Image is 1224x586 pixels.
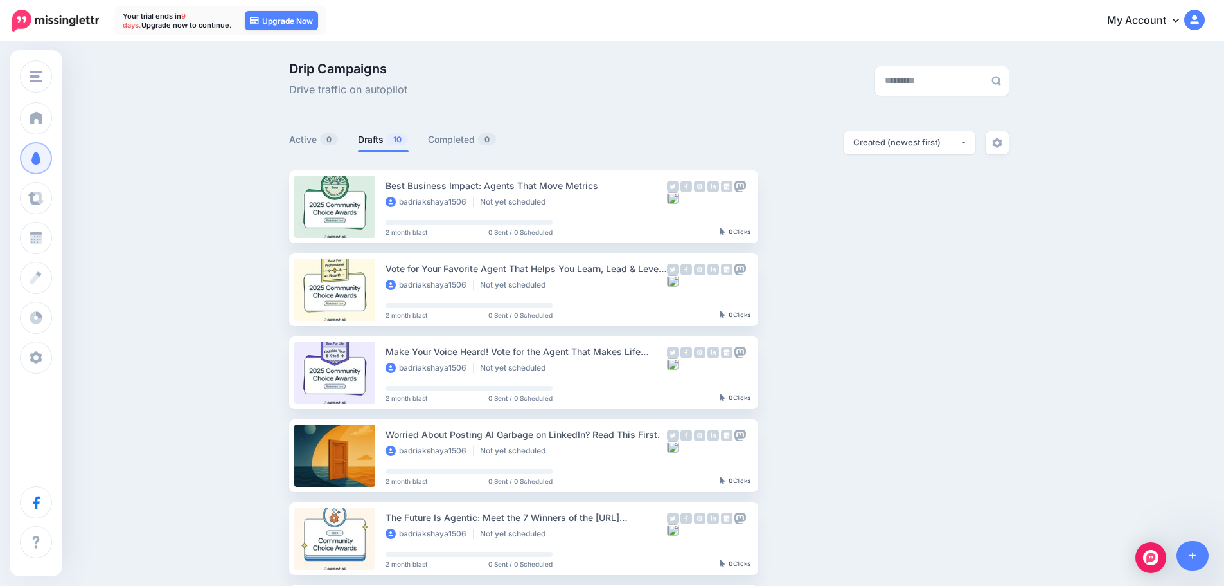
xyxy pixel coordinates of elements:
[12,10,99,32] img: Missinglettr
[1094,5,1205,37] a: My Account
[721,347,732,358] img: google_business-grey-square.png
[729,560,733,567] b: 0
[720,311,750,319] div: Clicks
[680,430,692,441] img: facebook-grey-square.png
[729,477,733,484] b: 0
[720,477,725,484] img: pointer-grey-darker.png
[488,229,553,235] span: 0 Sent / 0 Scheduled
[720,394,750,402] div: Clicks
[734,513,746,524] img: mastodon-grey-square.png
[428,132,497,147] a: Completed0
[289,82,407,98] span: Drive traffic on autopilot
[480,280,552,290] li: Not yet scheduled
[720,477,750,485] div: Clicks
[720,228,750,236] div: Clicks
[667,347,679,358] img: twitter-grey-square.png
[729,311,733,318] b: 0
[667,192,679,204] img: bluesky-grey-square.png
[853,136,960,149] div: Created (newest first)
[667,430,679,441] img: twitter-grey-square.png
[30,71,42,82] img: menu.png
[991,76,1001,86] img: search-grey-6.png
[680,181,692,192] img: facebook-grey-square.png
[386,312,427,318] span: 2 month blast
[386,344,667,359] div: Make Your Voice Heard! Vote for the Agent That Makes Life Outside Your 9-5 Better
[667,264,679,275] img: twitter-grey-square.png
[480,197,552,207] li: Not yet scheduled
[488,478,553,484] span: 0 Sent / 0 Scheduled
[667,358,679,370] img: bluesky-grey-square.png
[729,228,733,235] b: 0
[694,430,705,441] img: instagram-grey-square.png
[667,513,679,524] img: twitter-grey-square.png
[707,264,719,275] img: linkedin-grey-square.png
[667,524,679,536] img: bluesky-grey-square.png
[386,510,667,525] div: The Future Is Agentic: Meet the 7 Winners of the [URL] Community Choice Awards
[729,394,733,401] b: 0
[721,181,732,192] img: google_business-grey-square.png
[386,178,667,193] div: Best Business Impact: Agents That Move Metrics
[721,264,732,275] img: google_business-grey-square.png
[386,446,474,456] li: badriakshaya1506
[734,264,746,275] img: mastodon-grey-square.png
[720,560,725,567] img: pointer-grey-darker.png
[721,430,732,441] img: google_business-grey-square.png
[245,11,318,30] a: Upgrade Now
[721,513,732,524] img: google_business-grey-square.png
[480,363,552,373] li: Not yet scheduled
[386,529,474,539] li: badriakshaya1506
[386,363,474,373] li: badriakshaya1506
[734,430,746,441] img: mastodon-grey-square.png
[386,478,427,484] span: 2 month blast
[734,181,746,192] img: mastodon-grey-square.png
[480,529,552,539] li: Not yet scheduled
[694,513,705,524] img: instagram-grey-square.png
[720,394,725,401] img: pointer-grey-darker.png
[720,311,725,318] img: pointer-grey-darker.png
[289,132,339,147] a: Active0
[667,181,679,192] img: twitter-grey-square.png
[680,347,692,358] img: facebook-grey-square.png
[488,561,553,567] span: 0 Sent / 0 Scheduled
[734,347,746,358] img: mastodon-grey-square.png
[667,441,679,453] img: bluesky-grey-square.png
[488,395,553,401] span: 0 Sent / 0 Scheduled
[707,347,719,358] img: linkedin-grey-square.png
[694,347,705,358] img: instagram-grey-square.png
[386,229,427,235] span: 2 month blast
[386,261,667,276] div: Vote for Your Favorite Agent That Helps You Learn, Lead & Level Up
[720,228,725,235] img: pointer-grey-darker.png
[488,312,553,318] span: 0 Sent / 0 Scheduled
[992,138,1002,148] img: settings-grey.png
[680,264,692,275] img: facebook-grey-square.png
[707,513,719,524] img: linkedin-grey-square.png
[386,561,427,567] span: 2 month blast
[320,133,338,145] span: 0
[478,133,496,145] span: 0
[358,132,409,147] a: Drafts10
[386,427,667,442] div: Worried About Posting AI Garbage on LinkedIn? Read This First.
[707,181,719,192] img: linkedin-grey-square.png
[694,264,705,275] img: instagram-grey-square.png
[694,181,705,192] img: instagram-grey-square.png
[386,197,474,207] li: badriakshaya1506
[123,12,186,30] span: 9 days.
[387,133,408,145] span: 10
[386,395,427,401] span: 2 month blast
[680,513,692,524] img: facebook-grey-square.png
[844,131,975,154] button: Created (newest first)
[720,560,750,568] div: Clicks
[667,275,679,287] img: bluesky-grey-square.png
[123,12,232,30] p: Your trial ends in Upgrade now to continue.
[289,62,407,75] span: Drip Campaigns
[707,430,719,441] img: linkedin-grey-square.png
[480,446,552,456] li: Not yet scheduled
[1135,542,1166,573] div: Open Intercom Messenger
[386,280,474,290] li: badriakshaya1506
